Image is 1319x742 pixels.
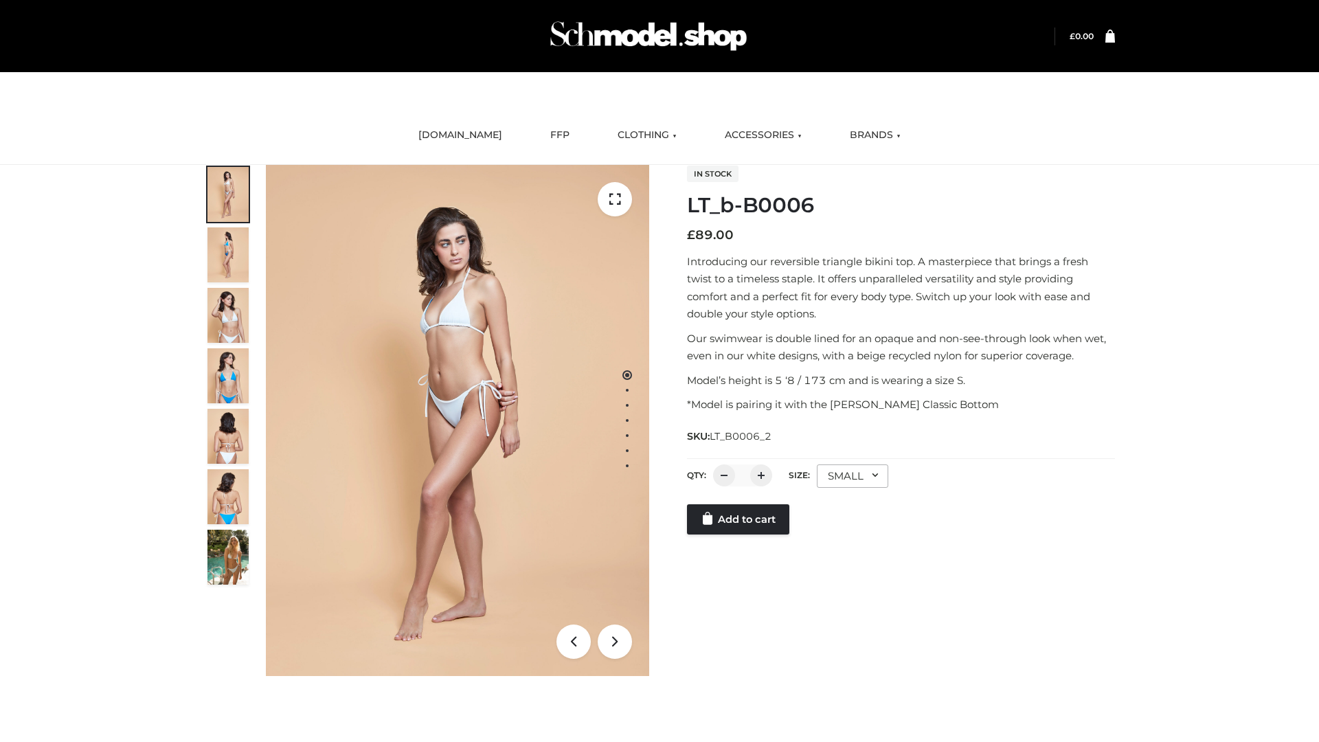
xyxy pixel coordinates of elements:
[789,470,810,480] label: Size:
[687,428,773,445] span: SKU:
[207,348,249,403] img: ArielClassicBikiniTop_CloudNine_AzureSky_OW114ECO_4-scaled.jpg
[687,227,734,243] bdi: 89.00
[607,120,687,150] a: CLOTHING
[266,165,649,676] img: LT_b-B0006
[207,167,249,222] img: ArielClassicBikiniTop_CloudNine_AzureSky_OW114ECO_1-scaled.jpg
[207,469,249,524] img: ArielClassicBikiniTop_CloudNine_AzureSky_OW114ECO_8-scaled.jpg
[687,330,1115,365] p: Our swimwear is double lined for an opaque and non-see-through look when wet, even in our white d...
[687,504,789,535] a: Add to cart
[710,430,771,442] span: LT_B0006_2
[540,120,580,150] a: FFP
[839,120,911,150] a: BRANDS
[687,227,695,243] span: £
[1070,31,1094,41] bdi: 0.00
[687,396,1115,414] p: *Model is pairing it with the [PERSON_NAME] Classic Bottom
[207,409,249,464] img: ArielClassicBikiniTop_CloudNine_AzureSky_OW114ECO_7-scaled.jpg
[1070,31,1094,41] a: £0.00
[687,166,739,182] span: In stock
[687,470,706,480] label: QTY:
[1070,31,1075,41] span: £
[408,120,512,150] a: [DOMAIN_NAME]
[545,9,752,63] img: Schmodel Admin 964
[687,253,1115,323] p: Introducing our reversible triangle bikini top. A masterpiece that brings a fresh twist to a time...
[687,372,1115,390] p: Model’s height is 5 ‘8 / 173 cm and is wearing a size S.
[207,227,249,282] img: ArielClassicBikiniTop_CloudNine_AzureSky_OW114ECO_2-scaled.jpg
[817,464,888,488] div: SMALL
[687,193,1115,218] h1: LT_b-B0006
[207,288,249,343] img: ArielClassicBikiniTop_CloudNine_AzureSky_OW114ECO_3-scaled.jpg
[207,530,249,585] img: Arieltop_CloudNine_AzureSky2.jpg
[714,120,812,150] a: ACCESSORIES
